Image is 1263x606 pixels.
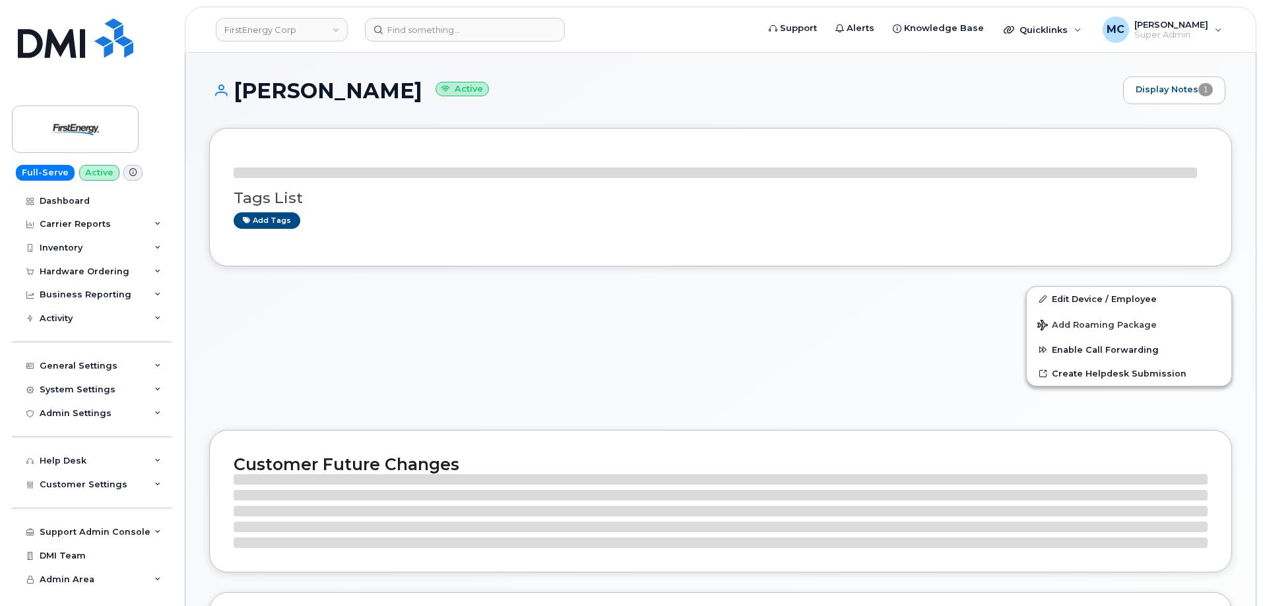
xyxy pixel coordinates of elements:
[1198,83,1213,96] span: 1
[1123,76,1225,104] a: Display Notes1
[234,454,1208,474] h2: Customer Future Changes
[1027,311,1231,338] button: Add Roaming Package
[209,79,1117,102] h1: [PERSON_NAME]
[234,212,300,229] a: Add tags
[1052,345,1159,355] span: Enable Call Forwarding
[1027,338,1231,361] button: Enable Call Forwarding
[1027,287,1231,311] a: Edit Device / Employee
[1037,320,1157,332] span: Add Roaming Package
[436,82,489,97] small: Active
[1027,361,1231,385] a: Create Helpdesk Submission
[234,190,1208,206] h3: Tags List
